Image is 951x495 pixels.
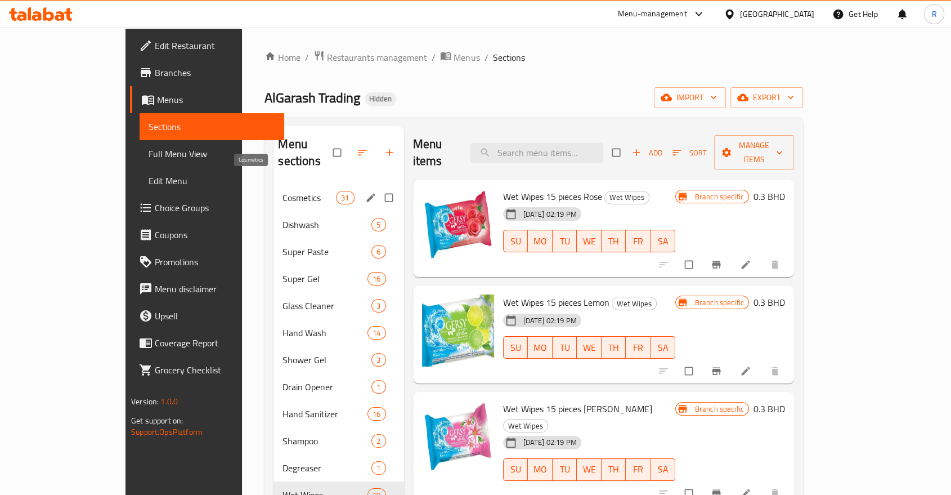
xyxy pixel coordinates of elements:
[368,328,385,338] span: 14
[632,146,662,159] span: Add
[672,146,707,159] span: Sort
[604,191,649,204] div: Wet Wipes
[327,51,427,64] span: Restaurants management
[282,299,371,313] span: Glass Cleaner
[581,340,597,356] span: WE
[532,233,548,249] span: MO
[364,190,380,205] button: edit
[372,355,385,365] span: 3
[690,404,748,414] span: Branch specific
[626,230,651,252] button: FR
[655,233,671,249] span: SA
[503,458,528,481] button: SU
[371,461,385,475] div: items
[365,94,396,104] span: Hidden
[130,275,284,302] a: Menu disclaimer
[157,93,275,106] span: Menus
[140,167,284,194] a: Edit Menu
[581,461,597,478] span: WE
[678,254,702,275] span: Select to update
[372,436,385,447] span: 2
[282,326,367,340] span: Hand Wash
[131,425,203,439] a: Support.OpsPlatform
[665,144,714,162] span: Sort items
[605,142,629,163] span: Select section
[931,8,936,20] span: R
[371,218,385,231] div: items
[155,336,275,350] span: Coverage Report
[577,230,602,252] button: WE
[264,85,360,110] span: AlGarash Trading
[528,458,553,481] button: MO
[282,245,371,258] div: Super Paste
[372,301,385,311] span: 3
[651,230,675,252] button: SA
[273,400,403,427] div: Hand Sanitizer16
[130,248,284,275] a: Promotions
[508,340,524,356] span: SU
[606,340,622,356] span: TH
[503,400,652,417] span: Wet Wipes 15 pieces [PERSON_NAME]
[160,394,178,409] span: 1.0.0
[372,382,385,393] span: 1
[432,51,436,64] li: /
[273,184,403,211] div: Cosmetics31edit
[305,51,309,64] li: /
[508,461,524,478] span: SU
[528,336,553,359] button: MO
[326,142,350,163] span: Select all sections
[278,136,333,170] h2: Menu sections
[655,461,671,478] span: SA
[273,211,403,238] div: Dishwash5
[484,51,488,64] li: /
[368,409,385,420] span: 16
[336,191,354,204] div: items
[629,144,665,162] span: Add item
[730,87,803,108] button: export
[140,113,284,140] a: Sections
[503,188,602,205] span: Wet Wipes 15 pieces Rose
[519,315,581,326] span: [DATE] 02:19 PM
[372,220,385,230] span: 5
[313,50,427,65] a: Restaurants management
[630,233,646,249] span: FR
[282,272,367,286] div: Super Gel
[282,353,371,367] span: Shower Gel
[131,394,159,409] span: Version:
[606,233,622,249] span: TH
[762,252,789,277] button: delete
[130,194,284,221] a: Choice Groups
[503,419,548,432] div: Wet Wipes
[606,461,622,478] span: TH
[690,297,748,308] span: Branch specific
[629,144,665,162] button: Add
[130,86,284,113] a: Menus
[155,66,275,79] span: Branches
[557,461,573,478] span: TU
[762,359,789,383] button: delete
[740,365,753,377] a: Edit menu item
[140,140,284,167] a: Full Menu View
[149,147,275,160] span: Full Menu View
[605,191,649,204] span: Wet Wipes
[155,255,275,269] span: Promotions
[553,336,577,359] button: TU
[532,461,548,478] span: MO
[503,294,609,311] span: Wet Wipes 15 pieces Lemon
[602,336,626,359] button: TH
[602,230,626,252] button: TH
[519,209,581,220] span: [DATE] 02:19 PM
[282,218,371,231] span: Dishwash
[371,245,385,258] div: items
[371,299,385,313] div: items
[282,461,371,475] span: Degreaser
[155,282,275,296] span: Menu disclaimer
[422,189,494,261] img: Wet Wipes 15 pieces Rose
[740,8,814,20] div: [GEOGRAPHIC_DATA]
[532,340,548,356] span: MO
[282,407,367,421] span: Hand Sanitizer
[422,401,494,473] img: Wet Wipes 15 pieces Lily
[753,189,785,204] h6: 0.3 BHD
